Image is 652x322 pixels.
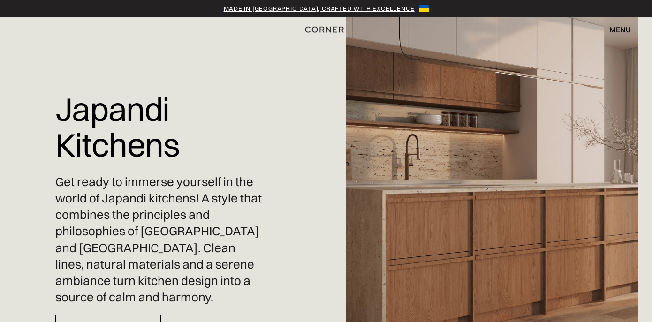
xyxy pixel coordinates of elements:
h1: Japandi Kitchens [55,84,265,169]
div: menu [609,26,631,33]
p: Get ready to immerse yourself in the world of Japandi kitchens! A style that combines the princip... [55,174,265,306]
div: menu [600,22,631,37]
a: home [302,23,350,36]
a: Made in [GEOGRAPHIC_DATA], crafted with excellence [224,4,415,13]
